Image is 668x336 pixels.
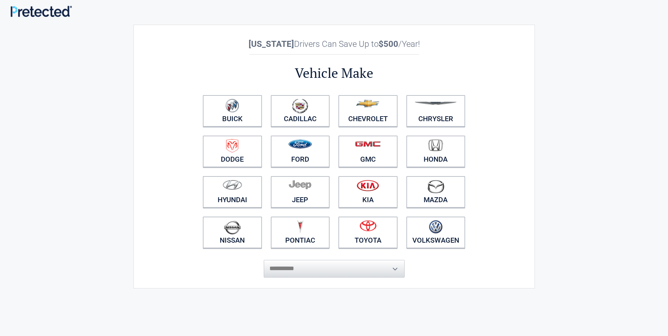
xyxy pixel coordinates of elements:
img: cadillac [292,99,308,113]
img: pontiac [296,220,304,234]
img: dodge [226,139,238,153]
a: Volkswagen [406,217,466,248]
img: volkswagen [429,220,443,234]
a: Hyundai [203,176,262,208]
a: Chrysler [406,95,466,127]
img: toyota [360,220,376,231]
h2: Vehicle Make [199,64,470,82]
a: Ford [271,136,330,167]
a: Chevrolet [338,95,398,127]
a: Cadillac [271,95,330,127]
b: $500 [379,39,398,49]
a: Nissan [203,217,262,248]
a: Toyota [338,217,398,248]
a: Kia [338,176,398,208]
img: Main Logo [11,6,72,17]
a: Honda [406,136,466,167]
a: Buick [203,95,262,127]
img: gmc [355,141,381,147]
a: Dodge [203,136,262,167]
img: honda [428,139,443,151]
img: jeep [289,180,311,189]
h2: Drivers Can Save Up to /Year [199,39,470,49]
a: Mazda [406,176,466,208]
img: kia [357,180,379,191]
b: [US_STATE] [249,39,294,49]
img: nissan [224,220,241,235]
a: GMC [338,136,398,167]
img: hyundai [223,180,242,190]
img: buick [225,99,239,113]
a: Jeep [271,176,330,208]
img: chrysler [414,102,457,105]
a: Pontiac [271,217,330,248]
img: mazda [427,180,444,193]
img: ford [288,139,312,149]
img: chevrolet [356,100,380,107]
